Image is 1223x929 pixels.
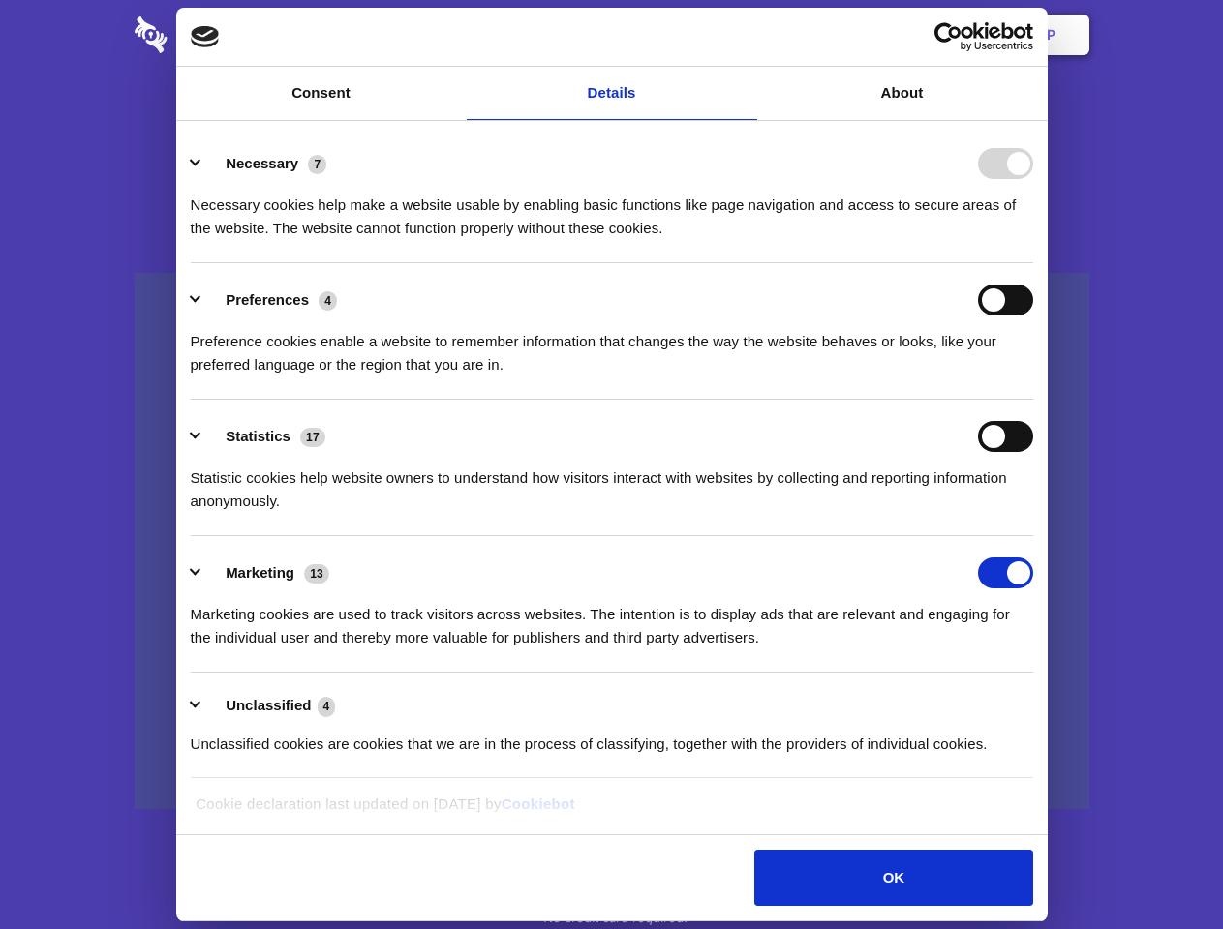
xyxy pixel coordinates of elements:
img: logo-wordmark-white-trans-d4663122ce5f474addd5e946df7df03e33cb6a1c49d2221995e7729f52c070b2.svg [135,16,300,53]
label: Preferences [226,291,309,308]
h1: Eliminate Slack Data Loss. [135,87,1089,157]
button: Unclassified (4) [191,694,348,718]
div: Statistic cookies help website owners to understand how visitors interact with websites by collec... [191,452,1033,513]
label: Necessary [226,155,298,171]
div: Preference cookies enable a website to remember information that changes the way the website beha... [191,315,1033,376]
a: Usercentrics Cookiebot - opens in a new window [864,22,1033,51]
button: Preferences (4) [191,285,350,315]
button: OK [754,850,1032,906]
span: 7 [308,155,326,174]
iframe: Drift Widget Chat Controller [1126,832,1200,906]
span: 17 [300,428,325,447]
img: logo [191,26,220,47]
a: Wistia video thumbnail [135,273,1089,810]
label: Marketing [226,564,294,581]
button: Marketing (13) [191,557,342,588]
div: Unclassified cookies are cookies that we are in the process of classifying, together with the pro... [191,718,1033,756]
div: Cookie declaration last updated on [DATE] by [181,793,1042,830]
a: Pricing [568,5,653,65]
a: Cookiebot [502,795,575,812]
span: 13 [304,564,329,584]
span: 4 [319,291,337,311]
button: Necessary (7) [191,148,339,179]
a: About [757,67,1048,120]
span: 4 [318,697,336,716]
div: Marketing cookies are used to track visitors across websites. The intention is to display ads tha... [191,588,1033,649]
label: Statistics [226,428,290,444]
a: Consent [176,67,467,120]
div: Necessary cookies help make a website usable by enabling basic functions like page navigation and... [191,179,1033,240]
h4: Auto-redaction of sensitive data, encrypted data sharing and self-destructing private chats. Shar... [135,176,1089,240]
a: Login [878,5,963,65]
a: Details [467,67,757,120]
button: Statistics (17) [191,421,338,452]
a: Contact [785,5,874,65]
